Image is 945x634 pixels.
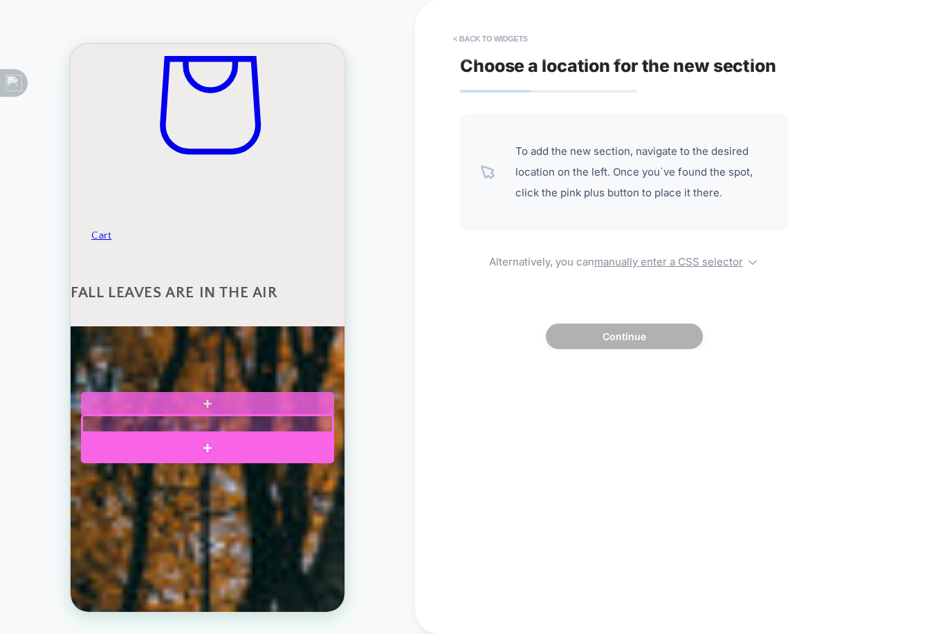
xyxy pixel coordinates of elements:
img: pointer [481,165,495,179]
a: Cart [21,167,253,197]
span: Cart [21,185,41,197]
span: Alternatively, you can [460,252,789,268]
button: < Back to widgets [446,28,535,50]
span: To add the new section, navigate to the desired location on the left. Once you`ve found the spot,... [515,141,768,203]
span: Choose a location for the new section [460,55,776,76]
button: Continue [546,324,703,349]
u: manually enter a CSS selector [594,255,743,268]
